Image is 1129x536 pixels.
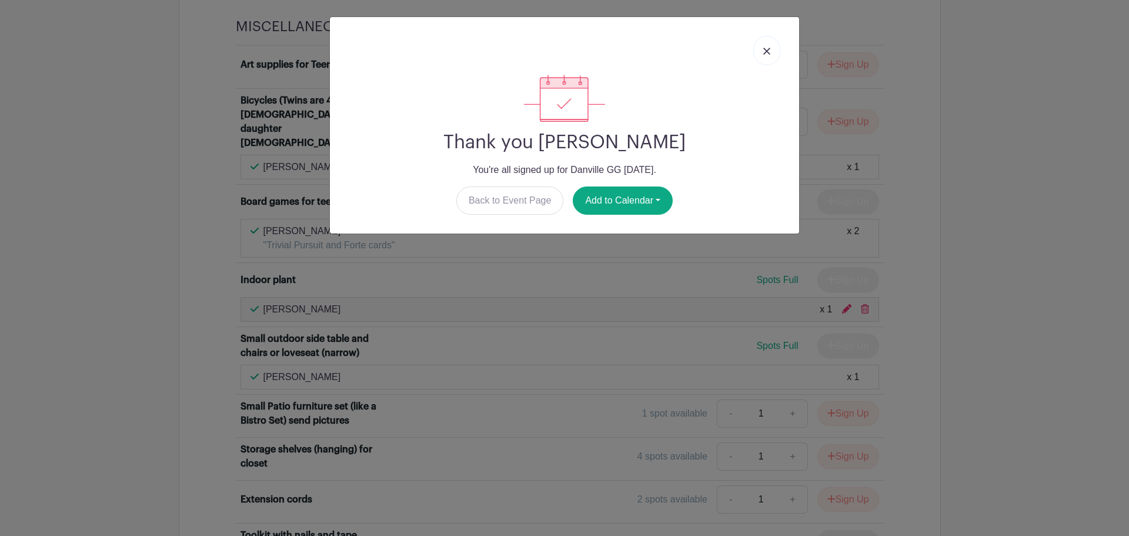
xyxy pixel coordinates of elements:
[339,131,790,154] h2: Thank you [PERSON_NAME]
[456,187,564,215] a: Back to Event Page
[339,163,790,177] p: You're all signed up for Danville GG [DATE].
[524,75,605,122] img: signup_complete-c468d5dda3e2740ee63a24cb0ba0d3ce5d8a4ecd24259e683200fb1569d990c8.svg
[763,48,770,55] img: close_button-5f87c8562297e5c2d7936805f587ecaba9071eb48480494691a3f1689db116b3.svg
[573,187,673,215] button: Add to Calendar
